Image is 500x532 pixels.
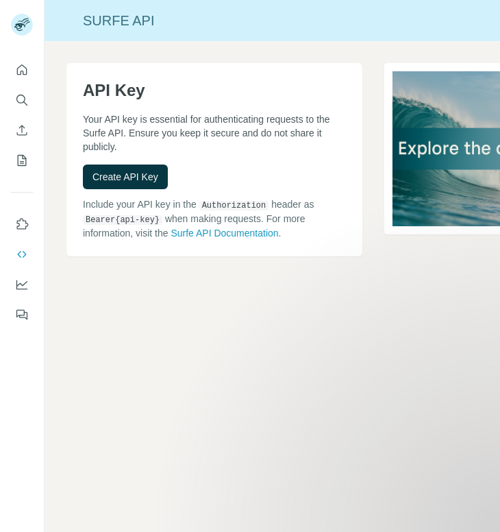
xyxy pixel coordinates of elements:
[171,228,278,239] a: Surfe API Documentation
[453,485,486,518] iframe: Intercom live chat
[83,215,162,225] code: Bearer {api-key}
[11,148,33,173] button: My lists
[11,272,33,297] button: Dashboard
[11,58,33,82] button: Quick start
[83,112,346,154] p: Your API key is essential for authenticating requests to the Surfe API. Ensure you keep it secure...
[92,170,158,184] span: Create API Key
[11,302,33,327] button: Feedback
[11,242,33,267] button: Use Surfe API
[199,201,269,210] code: Authorization
[83,165,168,189] button: Create API Key
[11,118,33,143] button: Enrich CSV
[11,212,33,237] button: Use Surfe on LinkedIn
[11,88,33,112] button: Search
[83,80,346,101] h1: API Key
[83,197,346,240] p: Include your API key in the header as when making requests. For more information, visit the .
